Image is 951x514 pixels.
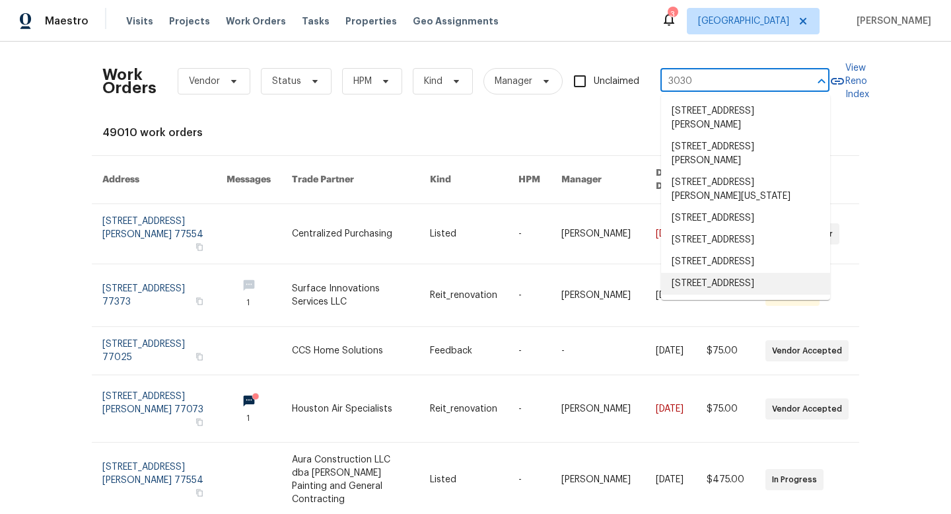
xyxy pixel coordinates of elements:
input: Enter in an address [660,71,792,92]
th: HPM [508,156,551,204]
td: - [508,327,551,375]
span: Unclaimed [594,75,639,89]
th: Messages [216,156,281,204]
span: Manager [495,75,532,88]
span: Visits [126,15,153,28]
li: [STREET_ADDRESS] [661,229,830,251]
td: Reit_renovation [419,264,508,327]
button: Copy Address [194,241,205,253]
td: [PERSON_NAME] [551,375,645,443]
span: HPM [353,75,372,88]
td: - [551,327,645,375]
li: [STREET_ADDRESS] [661,251,830,273]
button: Copy Address [194,416,205,428]
td: Feedback [419,327,508,375]
button: Copy Address [194,351,205,363]
a: View Reno Index [829,61,869,101]
td: Surface Innovations Services LLC [281,264,420,327]
span: Work Orders [226,15,286,28]
button: Copy Address [194,295,205,307]
li: [STREET_ADDRESS] [661,273,830,295]
div: 3 [668,8,677,21]
td: - [508,204,551,264]
td: Listed [419,204,508,264]
span: [GEOGRAPHIC_DATA] [698,15,789,28]
li: [STREET_ADDRESS][PERSON_NAME] [661,100,830,136]
td: [PERSON_NAME] [551,264,645,327]
td: Centralized Purchasing [281,204,420,264]
span: Status [272,75,301,88]
li: [STREET_ADDRESS] [661,207,830,229]
td: - [508,375,551,443]
span: Geo Assignments [413,15,499,28]
td: Reit_renovation [419,375,508,443]
th: Address [92,156,216,204]
span: Projects [169,15,210,28]
button: Close [812,72,831,91]
td: [PERSON_NAME] [551,204,645,264]
span: Properties [345,15,397,28]
h2: Work Orders [102,68,157,94]
th: Kind [419,156,508,204]
li: [STREET_ADDRESS][PERSON_NAME][US_STATE] [661,172,830,207]
button: Copy Address [194,487,205,499]
th: Due Date [645,156,696,204]
td: Houston Air Specialists [281,375,420,443]
div: 49010 work orders [102,126,849,139]
span: [PERSON_NAME] [851,15,931,28]
span: Vendor [189,75,220,88]
span: Kind [424,75,442,88]
td: - [508,264,551,327]
td: CCS Home Solutions [281,327,420,375]
th: Trade Partner [281,156,420,204]
span: Maestro [45,15,88,28]
th: Manager [551,156,645,204]
span: Tasks [302,17,330,26]
li: [STREET_ADDRESS][PERSON_NAME] [661,136,830,172]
